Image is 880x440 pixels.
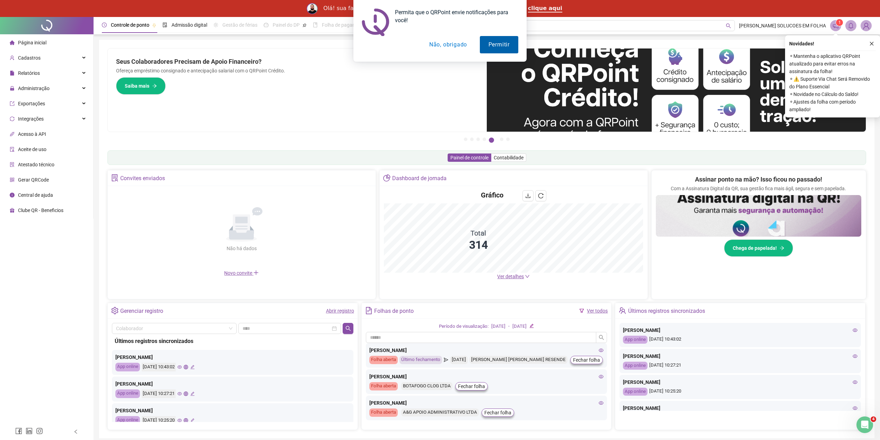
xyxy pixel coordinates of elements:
span: api [10,132,15,137]
button: 4 [483,138,486,141]
span: global [184,365,188,369]
span: export [10,101,15,106]
button: 7 [506,138,510,141]
span: instagram [36,428,43,434]
span: search [345,326,351,331]
div: [DATE] [450,356,468,364]
div: [PERSON_NAME] [115,380,350,388]
button: Fechar folha [570,356,603,364]
span: Clube QR - Beneficios [18,208,63,213]
div: [DATE] 10:27:21 [623,362,857,370]
span: Fechar folha [484,409,511,416]
span: reload [538,193,544,199]
div: Período de visualização: [439,323,489,330]
div: [PERSON_NAME] [369,373,604,380]
span: edit [190,418,195,423]
span: eye [599,401,604,405]
div: Folha aberta [369,408,398,417]
div: [PERSON_NAME] [369,399,604,407]
span: solution [111,174,118,182]
span: Gerar QRCode [18,177,49,183]
button: Não, obrigado [421,36,476,53]
span: eye [599,348,604,353]
span: left [73,429,78,434]
span: edit [190,391,195,396]
button: Chega de papelada! [724,239,793,257]
span: plus [253,270,259,275]
div: Folha aberta [369,356,398,364]
div: [PERSON_NAME] [623,378,857,386]
div: [PERSON_NAME] [115,407,350,414]
a: Abrir registro [326,308,354,314]
span: gift [10,208,15,213]
div: App online [623,388,648,396]
div: Olá! sua fatura de vencimento no dia 3está em aberto, para regularizar [323,5,522,12]
div: [DATE] [512,323,527,330]
span: global [184,391,188,396]
span: audit [10,147,15,152]
span: team [619,307,626,314]
div: App online [115,416,140,425]
button: 5 [489,138,494,143]
a: Ver todos [587,308,608,314]
span: Fechar folha [458,382,485,390]
div: Folhas de ponto [374,305,414,317]
button: 2 [470,138,474,141]
h4: Gráfico [481,190,503,200]
div: Dashboard de jornada [392,172,447,184]
span: sync [10,116,15,121]
a: Ver detalhes down [497,274,530,279]
span: facebook [15,428,22,434]
span: edit [190,365,195,369]
a: clique aqui [528,5,562,12]
iframe: Intercom live chat [856,416,873,433]
span: Exportações [18,101,45,106]
span: eye [599,374,604,379]
span: info-circle [10,193,15,197]
div: App online [623,362,648,370]
div: [PERSON_NAME] [623,352,857,360]
div: A&G APOIO ADMINISTRATIVO LTDA [401,408,479,416]
p: Ofereça empréstimo consignado e antecipação salarial com o QRPoint Crédito. [116,67,478,74]
span: file [10,71,15,76]
button: 3 [476,138,480,141]
h2: Assinar ponto na mão? Isso ficou no passado! [695,175,822,184]
span: eye [177,365,182,369]
span: solution [10,162,15,167]
div: [PERSON_NAME] [115,353,350,361]
span: Chega de papelada! [733,244,777,252]
p: Com a Assinatura Digital da QR, sua gestão fica mais ágil, segura e sem papelada. [671,185,846,192]
span: 4 [871,416,876,422]
span: eye [853,380,857,385]
div: [PERSON_NAME] [369,346,604,354]
span: download [525,193,531,199]
span: Integrações [18,116,44,122]
span: eye [853,328,857,333]
img: Profile image for Rodolfo [307,3,318,14]
div: App online [115,363,140,371]
span: lock [10,86,15,91]
span: arrow-right [152,83,157,88]
div: Últimos registros sincronizados [628,305,705,317]
div: App online [115,389,140,398]
div: Permita que o QRPoint envie notificações para você! [389,8,518,24]
button: Fechar folha [455,382,488,390]
button: Saiba mais [116,77,166,95]
div: App online [623,336,648,344]
div: [PERSON_NAME] [623,404,857,412]
button: Fechar folha [482,408,514,417]
span: Saiba mais [125,82,149,90]
span: Central de ajuda [18,192,53,198]
div: [DATE] 10:25:20 [142,416,176,425]
span: search [599,335,604,340]
div: [DATE] [491,323,505,330]
span: linkedin [26,428,33,434]
div: Gerenciar registro [120,305,163,317]
span: global [184,418,188,423]
span: qrcode [10,177,15,182]
div: Convites enviados [120,172,165,184]
span: ⚬ Novidade no Cálculo do Saldo! [789,90,876,98]
span: down [525,274,530,279]
span: pie-chart [383,174,390,182]
div: Últimos registros sincronizados [115,337,351,345]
